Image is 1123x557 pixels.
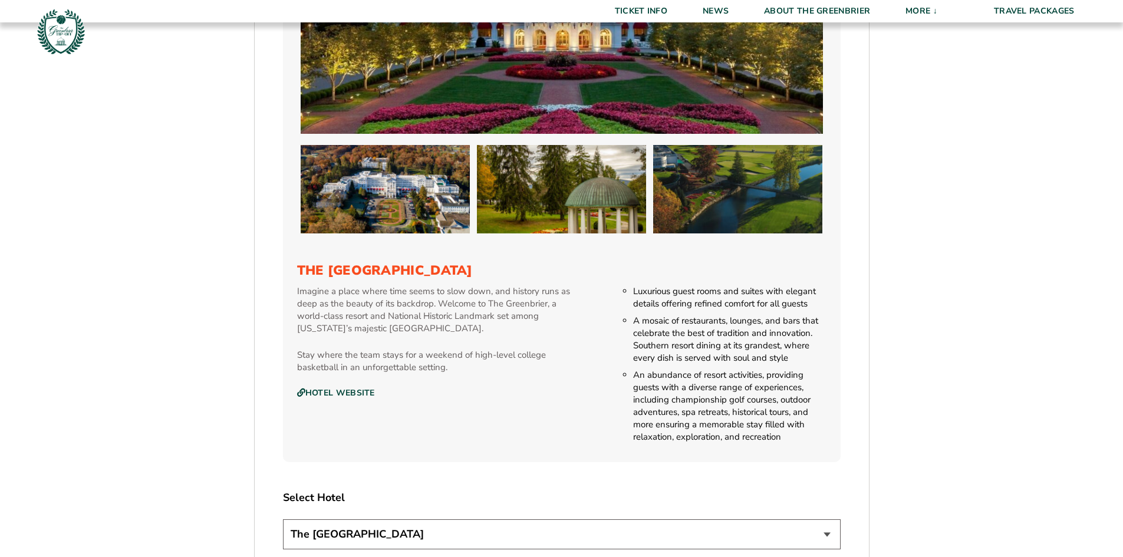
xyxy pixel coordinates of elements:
[297,388,375,398] a: Hotel Website
[653,145,822,233] img: The Greenbrier Resort (2025 Mountain Division)
[297,285,579,335] p: Imagine a place where time seems to slow down, and history runs as deep as the beauty of its back...
[297,349,579,374] p: Stay where the team stays for a weekend of high-level college basketball in an unforgettable sett...
[633,285,826,310] li: Luxurious guest rooms and suites with elegant details offering refined comfort for all guests
[283,490,841,505] label: Select Hotel
[301,145,470,233] img: The Greenbrier Resort (2025 Mountain Division)
[297,263,826,278] h3: The [GEOGRAPHIC_DATA]
[633,315,826,364] li: A mosaic of restaurants, lounges, and bars that celebrate the best of tradition and innovation. S...
[35,6,87,57] img: Greenbrier Tip-Off
[633,369,826,443] li: An abundance of resort activities, providing guests with a diverse range of experiences, includin...
[477,145,646,233] img: The Greenbrier Resort (2025 Mountain Division)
